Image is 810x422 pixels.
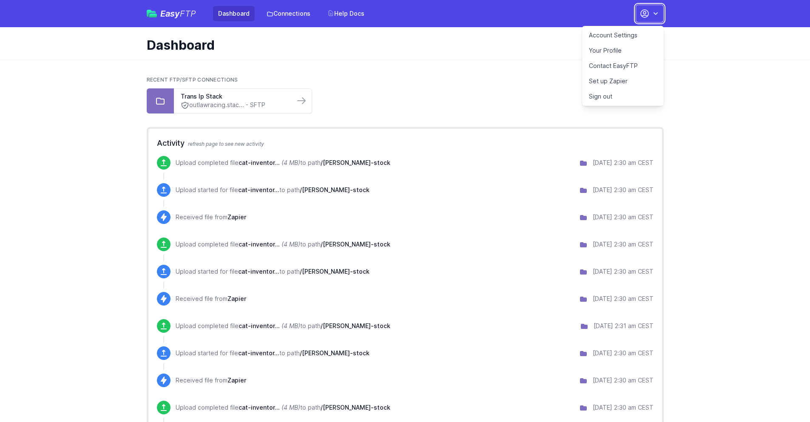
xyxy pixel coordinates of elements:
[176,213,246,221] p: Received file from
[582,74,664,89] a: Set up Zapier
[321,241,390,248] span: /bihr-stock
[176,267,369,276] p: Upload started for file to path
[281,241,300,248] i: (4 MB)
[582,58,664,74] a: Contact EasyFTP
[321,159,390,166] span: /bihr-stock
[147,76,664,83] h2: Recent FTP/SFTP Connections
[261,6,315,21] a: Connections
[593,186,654,194] div: [DATE] 2:30 am CEST
[300,268,369,275] span: /bihr-stock
[239,241,280,248] span: cat-inventory-full.csv
[281,159,300,166] i: (4 MB)
[281,404,300,411] i: (4 MB)
[321,404,390,411] span: /bihr-stock
[322,6,369,21] a: Help Docs
[227,377,246,384] span: Zapier
[300,349,369,357] span: /bihr-stock
[181,101,288,110] a: outlawracing.stac... - SFTP
[593,349,654,357] div: [DATE] 2:30 am CEST
[582,89,664,104] a: Sign out
[239,404,280,411] span: cat-inventory-full.csv
[582,43,664,58] a: Your Profile
[176,295,246,303] p: Received file from
[180,8,196,19] span: FTP
[767,380,800,412] iframe: Drift Widget Chat Controller
[300,186,369,193] span: /bihr-stock
[147,10,157,17] img: easyftp_logo.png
[593,376,654,385] div: [DATE] 2:30 am CEST
[593,267,654,276] div: [DATE] 2:30 am CEST
[181,92,288,101] a: Trans Ip Stack
[593,240,654,249] div: [DATE] 2:30 am CEST
[176,240,390,249] p: Upload completed file to path
[160,9,196,18] span: Easy
[176,349,369,357] p: Upload started for file to path
[238,186,279,193] span: cat-inventory-full.csv
[238,349,279,357] span: cat-inventory-full.csv
[176,376,246,385] p: Received file from
[147,37,657,53] h1: Dashboard
[176,403,390,412] p: Upload completed file to path
[593,213,654,221] div: [DATE] 2:30 am CEST
[176,322,390,330] p: Upload completed file to path
[582,28,664,43] a: Account Settings
[157,137,654,149] h2: Activity
[188,141,264,147] span: refresh page to see new activity
[239,322,280,329] span: cat-inventory-full.csv
[227,213,246,221] span: Zapier
[593,403,654,412] div: [DATE] 2:30 am CEST
[321,322,390,329] span: /bihr-stock
[227,295,246,302] span: Zapier
[239,159,280,166] span: cat-inventory-full.csv
[594,322,654,330] div: [DATE] 2:31 am CEST
[176,186,369,194] p: Upload started for file to path
[238,268,279,275] span: cat-inventory-full.csv
[593,295,654,303] div: [DATE] 2:30 am CEST
[147,9,196,18] a: EasyFTP
[281,322,300,329] i: (4 MB)
[213,6,255,21] a: Dashboard
[176,159,390,167] p: Upload completed file to path
[593,159,654,167] div: [DATE] 2:30 am CEST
